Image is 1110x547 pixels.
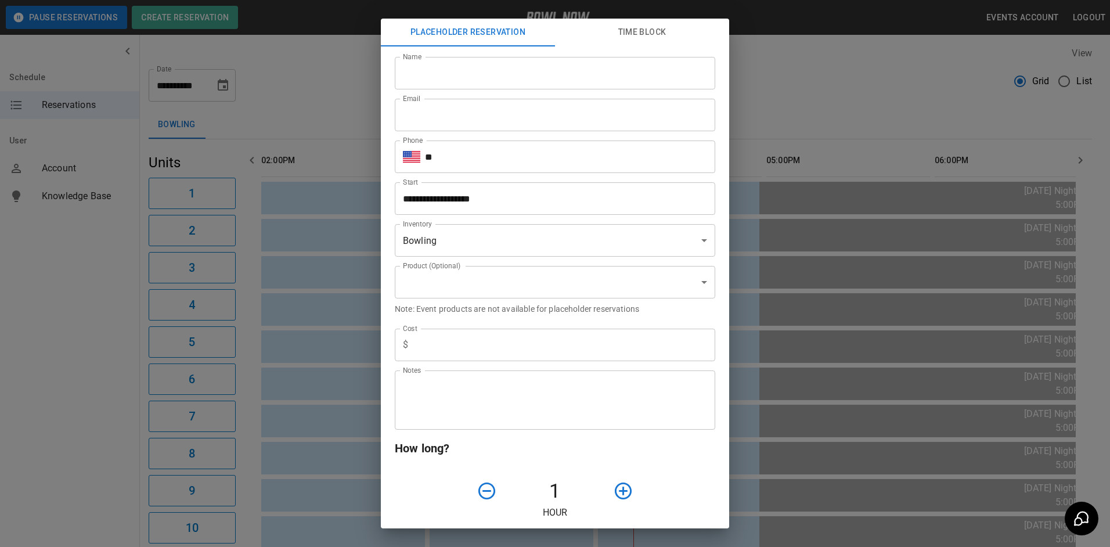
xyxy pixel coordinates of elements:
div: Bowling [395,224,715,257]
input: Choose date, selected date is Sep 16, 2025 [395,182,707,215]
p: $ [403,338,408,352]
label: Start [403,177,418,187]
label: Phone [403,135,423,145]
h4: 1 [502,479,608,503]
div: ​ [395,266,715,298]
h6: How long? [395,439,715,458]
button: Placeholder Reservation [381,19,555,46]
p: Hour [395,506,715,520]
p: Note: Event products are not available for placeholder reservations [395,303,715,315]
button: Select country [403,148,420,165]
button: Time Block [555,19,729,46]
